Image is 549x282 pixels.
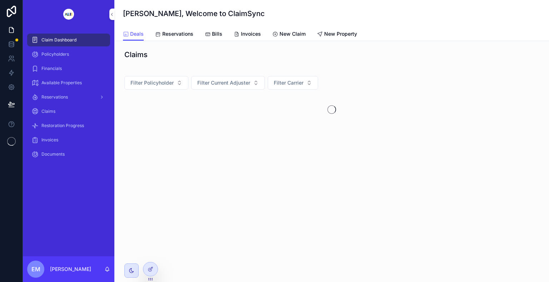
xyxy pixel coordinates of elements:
[130,79,174,86] span: Filter Policyholder
[27,105,110,118] a: Claims
[27,148,110,161] a: Documents
[241,30,261,37] span: Invoices
[268,76,318,90] button: Select Button
[41,66,62,71] span: Financials
[272,27,306,42] a: New Claim
[41,137,58,143] span: Invoices
[27,134,110,146] a: Invoices
[27,91,110,104] a: Reservations
[27,119,110,132] a: Restoration Progress
[280,30,306,37] span: New Claim
[58,9,80,20] img: App logo
[27,48,110,61] a: Policyholders
[212,30,222,37] span: Bills
[41,123,84,129] span: Restoration Progress
[50,266,91,273] p: [PERSON_NAME]
[41,37,76,43] span: Claim Dashboard
[234,27,261,42] a: Invoices
[162,30,193,37] span: Reservations
[41,51,69,57] span: Policyholders
[27,62,110,75] a: Financials
[274,79,303,86] span: Filter Carrier
[124,50,148,60] h1: Claims
[123,27,144,41] a: Deals
[123,9,265,19] h1: [PERSON_NAME], Welcome to ClaimSync
[31,265,40,273] span: EM
[27,76,110,89] a: Available Properties
[23,29,114,170] div: scrollable content
[41,80,82,86] span: Available Properties
[41,94,68,100] span: Reservations
[317,27,357,42] a: New Property
[197,79,250,86] span: Filter Current Adjuster
[130,30,144,37] span: Deals
[41,151,65,157] span: Documents
[155,27,193,42] a: Reservations
[124,76,188,90] button: Select Button
[205,27,222,42] a: Bills
[27,34,110,46] a: Claim Dashboard
[324,30,357,37] span: New Property
[41,109,55,114] span: Claims
[191,76,265,90] button: Select Button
